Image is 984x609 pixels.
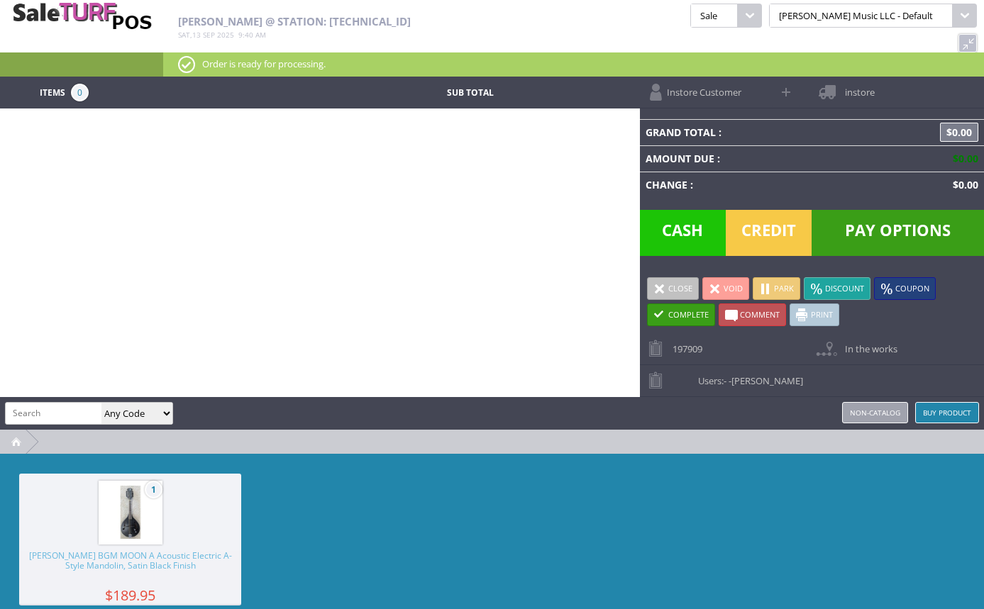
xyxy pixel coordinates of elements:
[690,4,737,28] span: Sale
[178,16,670,28] h2: [PERSON_NAME] @ Station: [TECHNICAL_ID]
[245,30,253,40] span: 40
[812,210,984,256] span: Pay Options
[665,333,702,355] span: 197909
[753,277,800,300] a: Park
[769,4,953,28] span: [PERSON_NAME] Music LLC - Default
[804,277,870,300] a: Discount
[838,77,875,99] span: instore
[71,84,89,101] span: 0
[947,178,978,191] span: $0.00
[640,172,854,199] td: Change :
[790,303,839,326] a: Print
[255,30,266,40] span: am
[838,333,897,355] span: In the works
[874,277,936,300] a: Coupon
[238,30,243,40] span: 9
[947,152,978,165] span: $0.00
[940,123,978,142] span: $0.00
[647,277,699,300] a: Close
[178,30,190,40] span: Sat
[19,590,241,600] span: $189.95
[691,365,803,387] span: Users:
[640,210,726,256] span: Cash
[842,402,908,423] a: Non-catalog
[640,146,854,172] td: Amount Due :
[192,30,201,40] span: 13
[660,77,741,99] span: Instore Customer
[40,84,65,99] span: Items
[217,30,234,40] span: 2025
[178,56,969,72] p: Order is ready for processing.
[145,481,162,498] span: 1
[724,374,726,387] span: -
[740,309,780,320] span: Comment
[384,84,556,101] td: Sub Total
[729,374,803,387] span: -[PERSON_NAME]
[702,277,749,300] a: Void
[6,403,101,423] input: Search
[640,120,854,146] td: Grand Total :
[203,30,215,40] span: Sep
[726,210,812,256] span: Credit
[915,402,979,423] a: Buy Product
[19,551,241,590] span: [PERSON_NAME] BGM MOON A Acoustic Electric A-Style Mandolin, Satin Black Finish
[178,30,266,40] span: , :
[647,303,715,326] a: Complete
